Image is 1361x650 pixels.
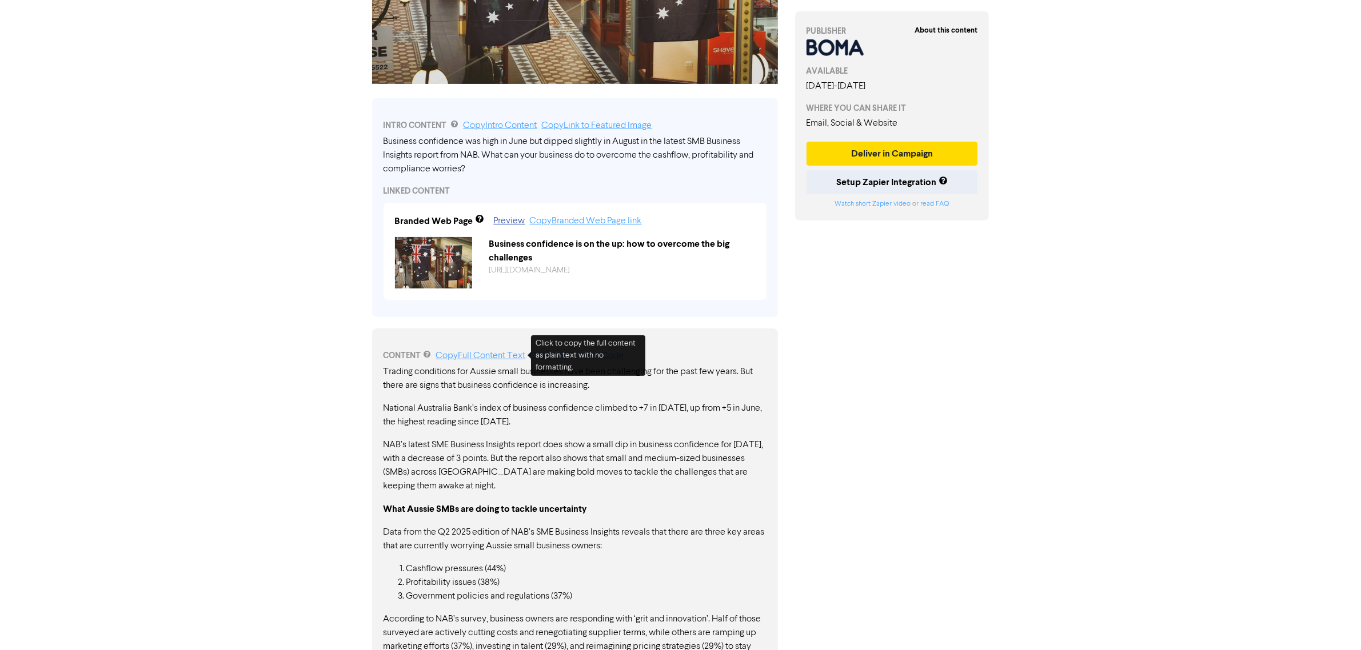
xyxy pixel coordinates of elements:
iframe: Chat Widget [1304,595,1361,650]
a: Copy Full Content Text [436,351,526,360]
a: read FAQ [920,200,949,207]
li: Profitability issues (38%) [406,576,767,589]
div: PUBLISHER [807,25,978,37]
div: LINKED CONTENT [384,185,767,197]
button: Setup Zapier Integration [807,170,978,194]
div: https://public2.bomamarketing.com/cp/22fIwy1QBeyvnNPWWbpiZn?sa=VMgytnF0 [481,264,764,276]
strong: About this content [915,26,977,35]
p: National Australia Bank’s index of business confidence climbed to +7 in [DATE], up from +5 in Jun... [384,402,767,429]
p: NAB’s latest SME Business Insights report does show a small dip in business confidence for [DATE]... [384,438,767,493]
a: [URL][DOMAIN_NAME] [489,266,570,274]
button: Deliver in Campaign [807,142,978,166]
div: Business confidence was high in June but dipped slightly in August in the latest SMB Business Ins... [384,135,767,176]
p: Data from the Q2 2025 edition of NAB’s SME Business Insights reveals that there are three key are... [384,525,767,553]
li: Cashflow pressures (44%) [406,562,767,576]
div: WHERE YOU CAN SHARE IT [807,102,978,114]
div: Business confidence is on the up: how to overcome the big challenges [481,237,764,264]
div: Email, Social & Website [807,117,978,130]
a: Copy Branded Web Page link [530,216,642,226]
a: Watch short Zapier video [835,200,911,207]
a: Preview [494,216,525,226]
strong: What Aussie SMBs are doing to tackle uncertainty [384,503,587,515]
div: or [807,199,978,209]
div: INTRO CONTENT [384,119,767,133]
div: Click to copy the full content as plain text with no formatting. [531,335,645,376]
div: AVAILABLE [807,65,978,77]
li: Government policies and regulations (37%) [406,589,767,603]
a: Copy Intro Content [464,121,537,130]
div: CONTENT [384,349,767,363]
div: Branded Web Page [395,214,473,228]
a: Copy Link to Featured Image [542,121,652,130]
div: [DATE] - [DATE] [807,79,978,93]
p: Trading conditions for Aussie small businesses have been challenging for the past few years. But ... [384,365,767,392]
